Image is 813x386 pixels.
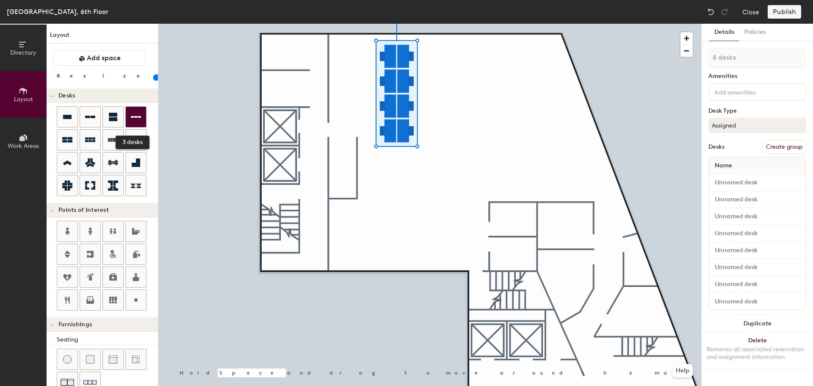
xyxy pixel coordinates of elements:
span: Desks [58,92,75,99]
button: Stool [57,349,78,370]
input: Unnamed desk [711,244,804,256]
div: Removes all associated reservation and assignment information [707,346,808,361]
span: Furnishings [58,321,92,328]
span: Work Areas [8,142,39,150]
span: Directory [10,49,36,56]
input: Unnamed desk [711,295,804,307]
button: Cushion [80,349,101,370]
img: Undo [707,8,715,16]
button: Couch (corner) [125,349,147,370]
img: Cushion [86,355,94,364]
button: Add space [53,50,146,66]
input: Unnamed desk [711,261,804,273]
span: Points of Interest [58,207,109,214]
img: Stool [63,355,72,364]
img: Redo [720,8,729,16]
button: Couch (middle) [102,349,124,370]
button: Create group [762,140,806,154]
span: Layout [14,96,33,103]
img: Couch (corner) [132,355,140,364]
span: Add space [87,54,121,62]
button: Duplicate [702,315,813,332]
h1: Layout [47,31,158,44]
div: Amenities [708,73,806,80]
input: Unnamed desk [711,278,804,290]
div: Resize [57,72,150,79]
div: Desks [708,144,725,150]
button: Assigned [708,118,806,133]
button: Close [742,5,759,19]
input: Unnamed desk [711,228,804,239]
button: Help [672,364,693,378]
button: Details [709,24,739,41]
button: Policies [739,24,771,41]
div: [GEOGRAPHIC_DATA], 6th Floor [7,6,108,17]
div: Desk Type [708,108,806,114]
div: Seating [57,335,158,344]
button: DeleteRemoves all associated reservation and assignment information [702,332,813,369]
input: Unnamed desk [711,177,804,189]
input: Add amenities [713,86,789,97]
img: Couch (middle) [109,355,117,364]
input: Unnamed desk [711,211,804,222]
span: Name [711,158,736,173]
input: Unnamed desk [711,194,804,205]
button: 3 desks [125,106,147,128]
